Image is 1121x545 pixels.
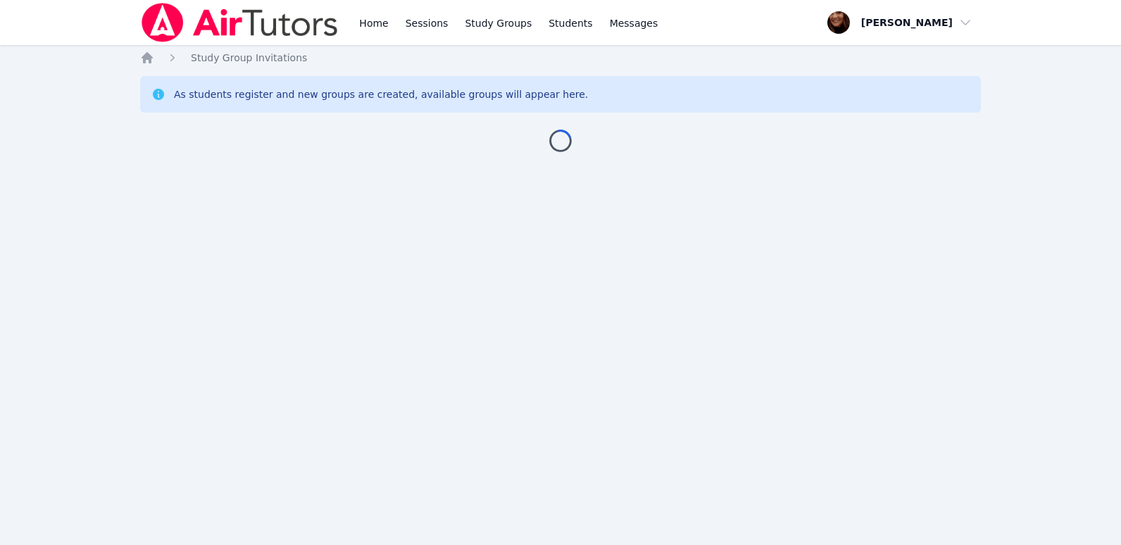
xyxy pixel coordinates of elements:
[610,16,658,30] span: Messages
[140,51,981,65] nav: Breadcrumb
[191,51,307,65] a: Study Group Invitations
[174,87,588,101] div: As students register and new groups are created, available groups will appear here.
[140,3,339,42] img: Air Tutors
[191,52,307,63] span: Study Group Invitations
